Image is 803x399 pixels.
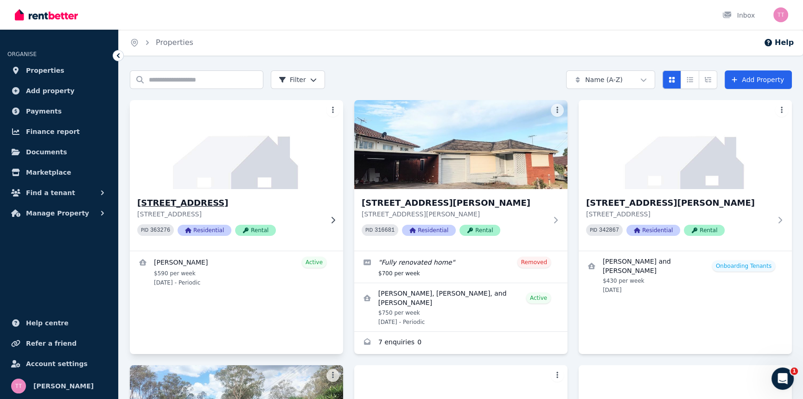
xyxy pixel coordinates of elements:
img: 1 Duke St, Canley Heights [125,98,349,191]
button: Find a tenant [7,184,111,202]
button: More options [326,369,339,382]
span: Name (A-Z) [585,75,623,84]
div: View options [663,70,717,89]
code: 363276 [150,227,170,234]
a: View details for Sharon Tanya Amore [130,251,343,292]
span: Residential [626,225,680,236]
span: Find a tenant [26,187,75,198]
span: Manage Property [26,208,89,219]
iframe: Intercom live chat [771,367,794,390]
img: 13A Williamsons Cre, Warwick Farm [579,100,792,189]
p: [STREET_ADDRESS] [586,209,771,219]
small: PID [590,228,597,233]
span: Filter [279,75,306,84]
button: More options [775,104,788,117]
a: Properties [156,38,193,47]
button: Help [764,37,794,48]
button: More options [551,369,564,382]
span: Properties [26,65,64,76]
span: Marketplace [26,167,71,178]
a: Properties [7,61,111,80]
img: Tommy TANG [11,379,26,393]
button: Filter [271,70,325,89]
span: Residential [178,225,231,236]
span: Payments [26,106,62,117]
button: More options [326,104,339,117]
a: Enquiries for 1 Exhibition Parade, Mount Pritchard [354,332,567,354]
a: View details for Simone Chandler, Neville Te Tai, and Marcelle Te Tai [354,283,567,331]
a: Finance report [7,122,111,141]
button: Manage Property [7,204,111,222]
span: ORGANISE [7,51,37,57]
small: PID [141,228,148,233]
span: Add property [26,85,75,96]
span: Account settings [26,358,88,369]
button: Compact list view [681,70,699,89]
nav: Breadcrumb [119,30,204,56]
a: Add Property [725,70,792,89]
button: Name (A-Z) [566,70,655,89]
img: 1 Exhibition Parade, Mount Pritchard [354,100,567,189]
a: Payments [7,102,111,120]
button: Card view [663,70,681,89]
a: Refer a friend [7,334,111,353]
a: 1 Exhibition Parade, Mount Pritchard[STREET_ADDRESS][PERSON_NAME][STREET_ADDRESS][PERSON_NAME]PID... [354,100,567,251]
code: 342867 [599,227,619,234]
span: Refer a friend [26,338,76,349]
span: 1 [790,367,798,375]
a: 1 Duke St, Canley Heights[STREET_ADDRESS][STREET_ADDRESS]PID 363276ResidentialRental [130,100,343,251]
img: Tommy TANG [773,7,788,22]
span: Rental [459,225,500,236]
span: Residential [402,225,456,236]
a: Documents [7,143,111,161]
h3: [STREET_ADDRESS][PERSON_NAME] [586,196,771,209]
small: PID [365,228,373,233]
span: Documents [26,146,67,158]
img: RentBetter [15,8,78,22]
a: Edit listing: Fully renovated home [354,251,567,283]
div: Inbox [722,11,755,20]
span: Rental [235,225,276,236]
code: 316681 [375,227,395,234]
button: Expanded list view [699,70,717,89]
h3: [STREET_ADDRESS] [137,196,323,209]
button: More options [551,104,564,117]
a: Help centre [7,314,111,332]
a: Marketplace [7,163,111,182]
a: Account settings [7,355,111,373]
a: 13A Williamsons Cre, Warwick Farm[STREET_ADDRESS][PERSON_NAME][STREET_ADDRESS]PID 342867Residenti... [579,100,792,251]
a: View details for Joeanne Lorraine Egan and Steven William Egan [579,251,792,299]
span: Help centre [26,317,69,329]
h3: [STREET_ADDRESS][PERSON_NAME] [362,196,547,209]
span: Rental [684,225,725,236]
p: [STREET_ADDRESS] [137,209,323,219]
span: [PERSON_NAME] [33,380,94,392]
p: [STREET_ADDRESS][PERSON_NAME] [362,209,547,219]
span: Finance report [26,126,80,137]
a: Add property [7,82,111,100]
